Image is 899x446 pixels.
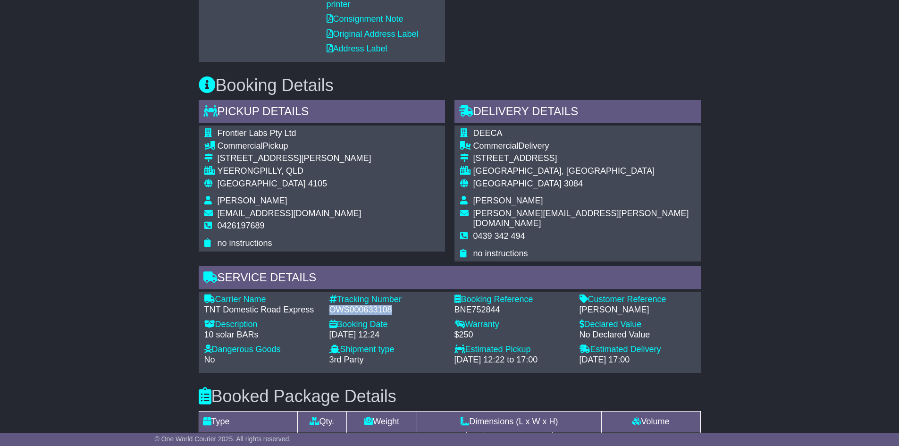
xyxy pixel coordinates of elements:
[199,266,701,292] div: Service Details
[329,295,445,305] div: Tracking Number
[454,330,570,340] div: $250
[329,355,364,364] span: 3rd Party
[473,141,519,151] span: Commercial
[199,387,701,406] h3: Booked Package Details
[454,295,570,305] div: Booking Reference
[329,330,445,340] div: [DATE] 12:24
[327,14,403,24] a: Consignment Note
[580,345,695,355] div: Estimated Delivery
[327,44,387,53] a: Address Label
[602,412,700,432] td: Volume
[308,179,327,188] span: 4105
[454,305,570,315] div: BNE752844
[199,76,701,95] h3: Booking Details
[473,166,695,177] div: [GEOGRAPHIC_DATA], [GEOGRAPHIC_DATA]
[473,196,543,205] span: [PERSON_NAME]
[473,153,695,164] div: [STREET_ADDRESS]
[454,320,570,330] div: Warranty
[454,100,701,126] div: Delivery Details
[454,345,570,355] div: Estimated Pickup
[473,249,528,258] span: no instructions
[218,141,371,151] div: Pickup
[329,305,445,315] div: OWS000633108
[199,100,445,126] div: Pickup Details
[580,305,695,315] div: [PERSON_NAME]
[155,435,291,443] span: © One World Courier 2025. All rights reserved.
[218,179,306,188] span: [GEOGRAPHIC_DATA]
[473,128,503,138] span: DEECA
[218,128,296,138] span: Frontier Labs Pty Ltd
[327,29,419,39] a: Original Address Label
[204,345,320,355] div: Dangerous Goods
[417,412,602,432] td: Dimensions (L x W x H)
[204,295,320,305] div: Carrier Name
[218,209,361,218] span: [EMAIL_ADDRESS][DOMAIN_NAME]
[580,330,695,340] div: No Declared Value
[454,355,570,365] div: [DATE] 12:22 to 17:00
[218,221,265,230] span: 0426197689
[204,330,320,340] div: 10 solar BARs
[564,179,583,188] span: 3084
[218,166,371,177] div: YEERONGPILLY, QLD
[297,412,347,432] td: Qty.
[218,153,371,164] div: [STREET_ADDRESS][PERSON_NAME]
[204,320,320,330] div: Description
[473,179,562,188] span: [GEOGRAPHIC_DATA]
[329,320,445,330] div: Booking Date
[580,320,695,330] div: Declared Value
[347,412,417,432] td: Weight
[580,295,695,305] div: Customer Reference
[473,231,525,241] span: 0439 342 494
[204,355,215,364] span: No
[218,196,287,205] span: [PERSON_NAME]
[473,209,689,228] span: [PERSON_NAME][EMAIL_ADDRESS][PERSON_NAME][DOMAIN_NAME]
[580,355,695,365] div: [DATE] 17:00
[218,238,272,248] span: no instructions
[199,412,297,432] td: Type
[204,305,320,315] div: TNT Domestic Road Express
[473,141,695,151] div: Delivery
[218,141,263,151] span: Commercial
[329,345,445,355] div: Shipment type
